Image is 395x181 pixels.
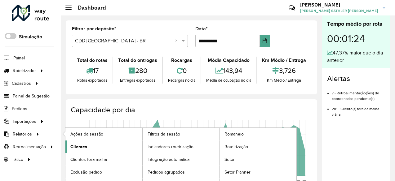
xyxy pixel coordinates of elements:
span: Indicadores roteirização [148,144,193,150]
a: Integração automática [143,153,220,166]
div: Média de ocupação no dia [203,77,255,84]
a: Setor Planner [220,166,296,178]
span: Exclusão pedido [70,169,102,175]
a: Contato Rápido [285,1,299,15]
a: Clientes fora malha [65,153,142,166]
span: Romaneio [224,131,244,137]
a: Romaneio [220,128,296,140]
span: Ações da sessão [70,131,103,137]
div: 3,726 [259,64,309,77]
div: Média Capacidade [203,57,255,64]
span: Clientes [70,144,87,150]
div: Km Médio / Entrega [259,57,309,64]
div: Entregas exportadas [115,77,161,84]
a: Filtros da sessão [143,128,220,140]
div: 47,37% maior que o dia anterior [327,49,385,64]
a: Indicadores roteirização [143,140,220,153]
span: Roteirizador [13,67,36,74]
h2: Dashboard [72,4,106,11]
span: Integração automática [148,156,189,163]
li: 281 - Cliente(s) fora da malha viária [332,101,385,117]
div: Recargas no dia [164,77,199,84]
a: Roteirização [220,140,296,153]
div: Km Médio / Entrega [259,77,309,84]
h3: [PERSON_NAME] [300,2,378,8]
div: Recargas [164,57,199,64]
span: Clientes fora malha [70,156,107,163]
span: Tático [12,156,23,163]
a: Ações da sessão [65,128,142,140]
span: Roteirização [224,144,248,150]
span: Filtros da sessão [148,131,180,137]
div: 00:01:24 [327,28,385,49]
div: 0 [164,64,199,77]
span: Cadastros [12,80,31,87]
a: Clientes [65,140,142,153]
span: Painel de Sugestão [13,93,50,99]
a: Exclusão pedido [65,166,142,178]
div: Total de rotas [73,57,111,64]
span: Importações [13,118,36,125]
div: Rotas exportadas [73,77,111,84]
div: Total de entregas [115,57,161,64]
span: Retroalimentação [13,144,46,150]
div: 17 [73,64,111,77]
div: Tempo médio por rota [327,20,385,28]
div: 143,94 [203,64,255,77]
button: Choose Date [260,35,270,47]
span: Painel [13,55,25,61]
h4: Capacidade por dia [71,106,311,114]
span: Clear all [175,37,180,45]
div: 280 [115,64,161,77]
a: Setor [220,153,296,166]
h4: Alertas [327,74,385,83]
a: Pedidos agrupados [143,166,220,178]
span: Pedidos agrupados [148,169,185,175]
span: Setor Planner [224,169,251,175]
span: [PERSON_NAME] SATHLER [PERSON_NAME] [300,8,378,14]
span: Pedidos [12,106,27,112]
span: Setor [224,156,235,163]
span: Relatórios [13,131,32,137]
label: Filtrar por depósito [72,25,116,32]
label: Data [195,25,208,32]
li: 7 - Retroalimentação(ões) de coordenadas pendente(s) [332,86,385,101]
label: Simulação [19,33,42,41]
